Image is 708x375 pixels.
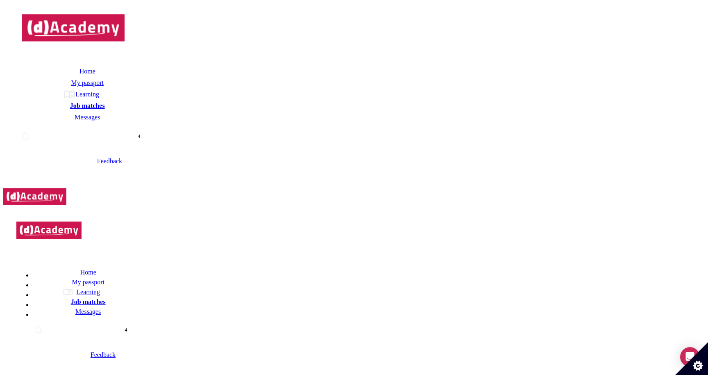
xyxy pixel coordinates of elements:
a: Feedback [20,155,143,167]
div: Log out [33,361,130,373]
span: Learning [76,288,100,296]
img: feedback [48,350,57,360]
img: image [63,287,73,297]
img: image [59,277,68,287]
img: Home icon [68,66,79,77]
img: image [62,307,72,317]
img: My passport icon [59,77,71,89]
span: Home [79,68,95,75]
img: Messages icon [63,112,75,123]
a: image Home [33,268,130,277]
img: image [67,268,77,277]
span: Notifications [34,130,69,142]
span: My passport [72,279,104,286]
div: Log out [20,167,143,180]
a: image Learning [33,287,130,297]
img: setting [33,324,44,336]
button: Set cookie preferences [675,342,708,375]
a: Messages iconMessages [20,112,143,123]
a: Home iconHome [20,66,143,77]
img: setting [42,144,52,154]
span: Messages [75,114,100,121]
span: My passport [71,79,104,87]
img: Job matches icon [59,100,70,112]
a: My passport iconMy passport [20,77,143,89]
img: setting [20,130,31,142]
span: Job matches [70,102,105,110]
img: dAcademy [16,222,82,239]
div: Settings [33,336,130,349]
img: Log out [42,169,52,178]
img: feedback [41,156,51,166]
span: Settings [100,143,121,155]
span: Messages [75,308,101,316]
img: dAcademy [22,7,125,48]
a: Job matches iconJob matches [20,100,143,112]
a: image My passport [33,277,130,287]
img: Log out [49,362,59,372]
a: image Messages [33,307,130,317]
a: image Job matches [33,297,130,307]
img: setting [49,338,59,348]
span: Notifications [48,324,82,336]
span: Home [80,269,96,276]
div: Close [16,240,130,254]
a: Feedback [33,349,130,361]
div: 4 [134,130,143,143]
img: image [58,297,68,307]
img: brand [3,186,66,207]
div: 4 [121,323,130,336]
span: Job matches [71,298,106,306]
img: close [16,240,29,253]
a: Learning iconLearning [20,89,143,100]
span: Learning [75,91,99,98]
img: Learning icon [64,89,75,100]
